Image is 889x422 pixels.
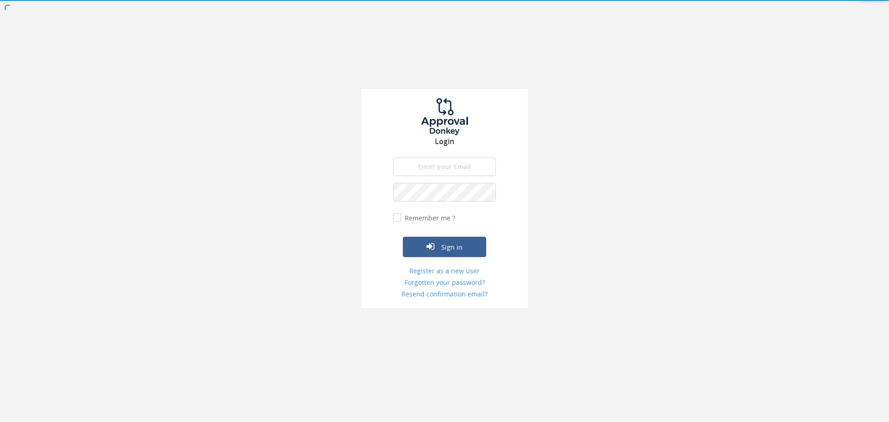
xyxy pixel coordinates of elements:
[393,290,496,299] a: Resend confirmation email?
[393,157,496,176] input: Enter your Email
[393,266,496,276] a: Register as a new user
[410,98,479,135] img: logo.png
[402,214,455,223] label: Remember me ?
[403,237,486,257] button: Sign in
[393,278,496,287] a: Forgotten your password?
[361,138,528,146] h3: Login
